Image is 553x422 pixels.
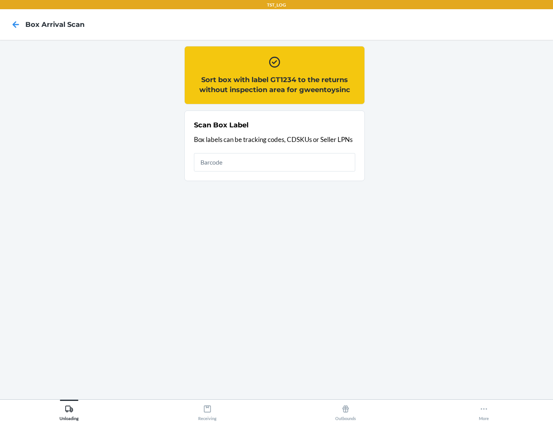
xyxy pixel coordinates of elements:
[267,2,286,8] p: TST_LOG
[276,400,415,421] button: Outbounds
[194,120,248,130] h2: Scan Box Label
[198,402,217,421] div: Receiving
[60,402,79,421] div: Unloading
[335,402,356,421] div: Outbounds
[415,400,553,421] button: More
[138,400,276,421] button: Receiving
[194,153,355,171] input: Barcode
[194,75,355,95] h2: Sort box with label GT1234 to the returns without inspection area for gweentoysinc
[25,20,84,30] h4: Box Arrival Scan
[194,135,355,145] p: Box labels can be tracking codes, CDSKUs or Seller LPNs
[479,402,489,421] div: More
